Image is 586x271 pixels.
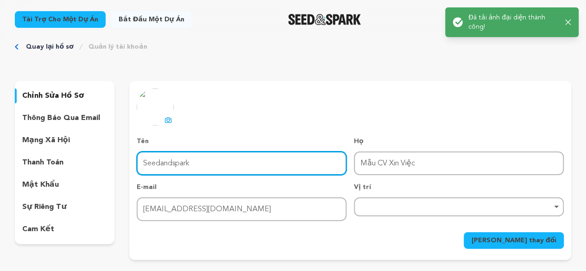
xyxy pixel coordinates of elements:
font: thanh toán [22,159,63,166]
button: chỉnh sửa hồ sơ [15,88,114,103]
input: First Name [137,151,347,175]
font: Tài trợ cho một dự án [22,16,98,23]
button: [PERSON_NAME] thay đổi [464,232,564,249]
button: mật khẩu [15,177,114,192]
input: Email [137,197,347,221]
font: Vị trí [354,184,371,190]
font: Quay lại hồ sơ [26,44,74,50]
button: thông báo qua email [15,111,114,126]
font: mạng xã hội [22,137,70,144]
font: cam kết [22,226,54,233]
font: E-mail [137,184,157,190]
a: Quay lại hồ sơ [26,42,74,51]
font: Bắt đầu một dự án [119,16,184,23]
input: Last Name [354,151,564,175]
font: sự riêng tư [22,203,67,211]
font: Đã tải ảnh đại diện thành công! [468,14,545,30]
font: Quản lý tài khoản [88,44,147,50]
button: mạng xã hội [15,133,114,148]
font: chỉnh sửa hồ sơ [22,92,84,100]
font: [PERSON_NAME] thay đổi [471,237,556,244]
font: thông báo qua email [22,114,100,122]
button: cam kết [15,222,114,237]
font: Tên [137,138,149,145]
a: Bắt đầu một dự án [111,11,191,28]
a: Quản lý tài khoản [88,42,147,51]
a: Trang chủ Seed&Spark [288,14,361,25]
div: Đường dẫn bánh mì [15,42,571,51]
img: Chế độ tối của Logo Seed&Spark [288,14,361,25]
button: sự riêng tư [15,200,114,214]
font: Họ [354,138,364,145]
font: mật khẩu [22,181,59,189]
a: Tài trợ cho một dự án [15,11,106,28]
button: thanh toán [15,155,114,170]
